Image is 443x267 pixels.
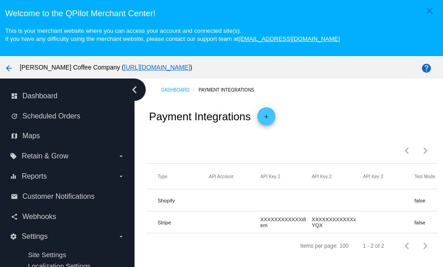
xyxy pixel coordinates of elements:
i: map [11,132,18,140]
i: arrow_drop_down [117,173,125,180]
div: Items per page: [300,243,338,249]
div: 1 - 2 of 2 [363,243,384,249]
mat-header-cell: API Key 2 [312,174,363,179]
span: Maps [22,132,40,140]
mat-header-cell: API Key 1 [261,174,312,179]
i: settings [10,233,17,240]
span: Settings [22,232,48,241]
span: Webhooks [22,213,56,221]
i: share [11,213,18,220]
a: update Scheduled Orders [11,109,125,123]
h2: Payment Integrations [149,110,251,123]
mat-cell: Stripe [157,217,209,228]
button: Previous page [399,142,417,160]
a: map Maps [11,129,125,143]
span: [PERSON_NAME] Coffee Company ( ) [20,64,192,71]
button: Next page [417,237,434,255]
a: Dashboard [161,83,199,97]
div: 100 [339,243,348,249]
span: Reports [22,172,47,180]
i: equalizer [10,173,17,180]
a: share Webhooks [11,210,125,224]
span: Dashboard [22,92,57,100]
mat-header-cell: API Account [209,174,261,179]
a: Site Settings [28,251,66,258]
mat-cell: XXXXXXXXXXXXxYQX [312,214,363,230]
a: dashboard Dashboard [11,89,125,103]
i: local_offer [10,153,17,160]
i: email [11,193,18,200]
i: update [11,113,18,120]
i: dashboard [11,92,18,100]
mat-icon: add [261,114,272,124]
a: email Customer Notifications [11,189,125,204]
mat-icon: help [421,63,432,74]
span: Scheduled Orders [22,112,80,120]
a: [URL][DOMAIN_NAME] [124,64,190,71]
span: Customer Notifications [22,193,95,201]
mat-header-cell: API Key 3 [363,174,415,179]
button: Next page [417,142,434,160]
span: Retain & Grow [22,152,68,160]
i: chevron_left [127,83,142,97]
mat-icon: close [424,5,435,16]
small: This is your merchant website where you can access your account and connected site(s). If you hav... [5,27,339,42]
a: [EMAIL_ADDRESS][DOMAIN_NAME] [239,35,340,42]
button: Previous page [399,237,417,255]
mat-cell: Shopify [157,195,209,206]
mat-header-cell: Type [157,174,209,179]
mat-icon: arrow_back [4,63,14,74]
i: arrow_drop_down [117,153,125,160]
h3: Welcome to the QPilot Merchant Center! [5,9,438,18]
i: arrow_drop_down [117,233,125,240]
a: Payment Integrations [199,83,262,97]
mat-cell: XXXXXXXXXXXXi8em [261,214,312,230]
